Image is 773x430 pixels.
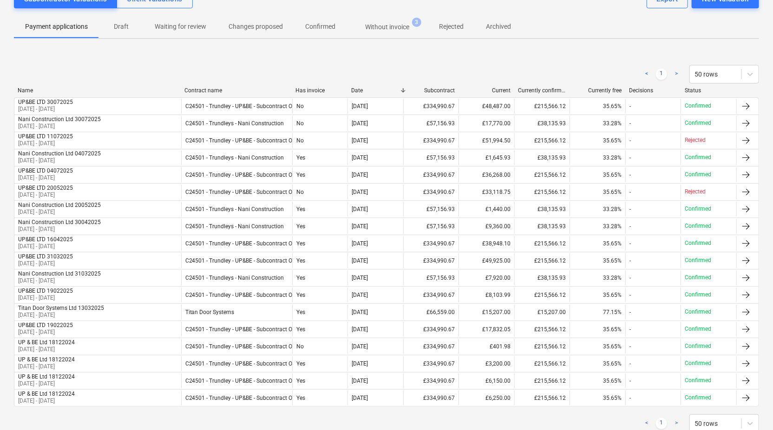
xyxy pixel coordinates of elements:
[603,395,622,401] span: 35.65%
[514,236,570,251] div: £215,566.12
[685,342,711,350] p: Confirmed
[352,206,368,212] div: [DATE]
[352,240,368,247] div: [DATE]
[352,137,368,144] div: [DATE]
[352,378,368,384] div: [DATE]
[514,305,570,320] div: £15,207.00
[18,150,101,157] div: Nani Construction Ltd 04072025
[514,356,570,371] div: £215,566.12
[365,22,409,32] p: Without invoice
[629,343,631,350] div: -
[727,385,773,430] div: Chat Widget
[629,275,631,281] div: -
[514,253,570,268] div: £215,566.12
[629,360,631,367] div: -
[185,120,284,127] div: C24501 - Trundleys - Nani Construction
[185,309,235,315] div: Titan Door Systems
[292,373,348,388] div: Yes
[403,236,459,251] div: £334,990.67
[352,326,368,333] div: [DATE]
[292,305,348,320] div: Yes
[352,257,368,264] div: [DATE]
[352,292,368,298] div: [DATE]
[629,154,631,161] div: -
[459,391,514,405] div: £6,250.00
[603,240,622,247] span: 35.65%
[603,326,622,333] span: 35.65%
[459,356,514,371] div: £3,200.00
[292,202,348,217] div: Yes
[685,154,711,161] p: Confirmed
[629,257,631,264] div: -
[18,191,73,199] p: [DATE] - [DATE]
[292,219,348,234] div: Yes
[459,339,514,354] div: £401.98
[352,172,368,178] div: [DATE]
[514,339,570,354] div: £215,566.12
[603,206,622,212] span: 33.28%
[641,418,652,429] a: Previous page
[603,292,622,298] span: 35.65%
[403,150,459,165] div: £57,156.93
[629,292,631,298] div: -
[407,87,455,94] div: Subcontract
[185,103,302,109] div: C24501 - Trundley - UP&BE - Subcontract Order
[629,395,631,401] div: -
[685,257,711,264] p: Confirmed
[603,223,622,230] span: 33.28%
[403,133,459,148] div: £334,990.67
[685,274,711,282] p: Confirmed
[629,137,631,144] div: -
[459,253,514,268] div: £49,925.00
[18,105,73,113] p: [DATE] - [DATE]
[459,288,514,302] div: £8,103.99
[459,99,514,114] div: £48,487.00
[403,288,459,302] div: £334,990.67
[514,150,570,165] div: £38,135.93
[292,99,348,114] div: No
[486,22,511,32] p: Archived
[292,133,348,148] div: No
[514,391,570,405] div: £215,566.12
[412,18,421,27] span: 3
[352,309,368,315] div: [DATE]
[18,380,75,388] p: [DATE] - [DATE]
[463,87,511,94] div: Current
[685,102,711,110] p: Confirmed
[459,236,514,251] div: £38,948.10
[292,322,348,337] div: Yes
[352,343,368,350] div: [DATE]
[685,394,711,402] p: Confirmed
[685,119,711,127] p: Confirmed
[185,189,302,195] div: C24501 - Trundley - UP&BE - Subcontract Order
[403,202,459,217] div: £57,156.93
[403,391,459,405] div: £334,990.67
[18,294,73,302] p: [DATE] - [DATE]
[18,236,73,243] div: UP&BE LTD 16042025
[603,257,622,264] span: 35.65%
[352,154,368,161] div: [DATE]
[110,22,132,32] p: Draft
[603,120,622,127] span: 33.28%
[18,322,73,328] div: UP&BE LTD 19022025
[514,185,570,199] div: £215,566.12
[685,291,711,299] p: Confirmed
[18,270,101,277] div: Nani Construction Ltd 31032025
[18,174,73,182] p: [DATE] - [DATE]
[352,103,368,109] div: [DATE]
[292,116,348,131] div: No
[574,87,622,94] div: Currently free
[629,87,678,94] div: Decisions
[629,326,631,333] div: -
[403,253,459,268] div: £334,990.67
[641,69,652,80] a: Previous page
[403,116,459,131] div: £57,156.93
[629,240,631,247] div: -
[18,253,73,260] div: UP&BE LTD 31032025
[685,171,711,179] p: Confirmed
[18,167,73,174] div: UP&BE LTD 04072025
[18,185,73,191] div: UP&BE LTD 20052025
[629,206,631,212] div: -
[403,185,459,199] div: £334,990.67
[603,309,622,315] span: 77.15%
